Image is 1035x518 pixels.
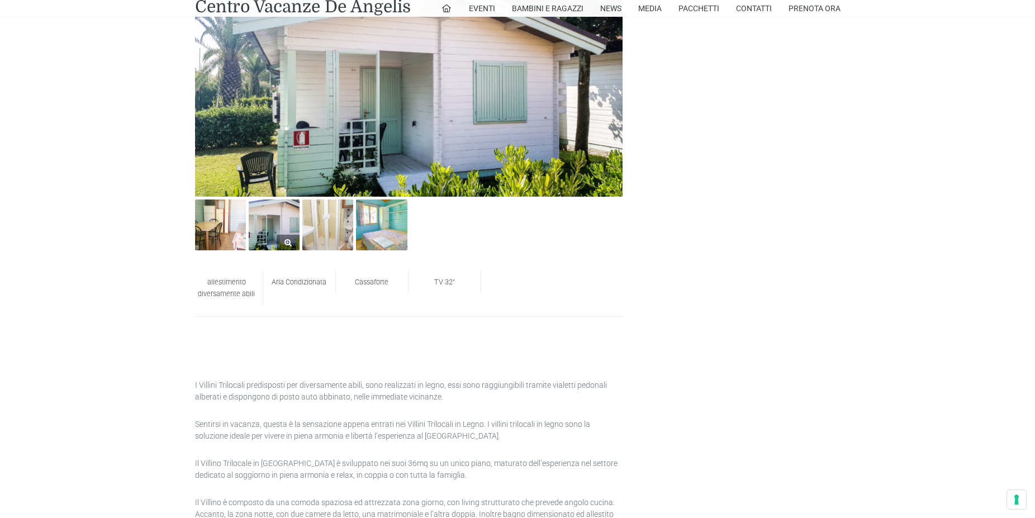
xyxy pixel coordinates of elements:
span: allestimento diversamente abili [198,278,255,298]
button: Le tue preferenze relative al consenso per le tecnologie di tracciamento [1007,490,1026,509]
span: Aria Condizionata [272,278,326,286]
span: TV 32" [434,278,455,286]
span: Cassaforte [355,278,388,286]
p: I Villini Trilocali predisposti per diversamente abili, sono realizzati in legno, essi sono raggi... [195,379,623,403]
p: Il Villino Trilocale in [GEOGRAPHIC_DATA] è sviluppato nei suoi 36mq su un unico piano, maturato ... [195,458,623,481]
p: Sentirsi in vacanza, questa è la sensazione appena entrati nei Villini Trilocali in Legno. I vill... [195,419,623,442]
